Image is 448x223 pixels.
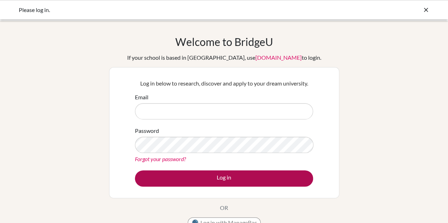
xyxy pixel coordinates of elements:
[135,79,313,88] p: Log in below to research, discover and apply to your dream university.
[255,54,302,61] a: [DOMAIN_NAME]
[175,35,273,48] h1: Welcome to BridgeU
[135,155,186,162] a: Forgot your password?
[135,93,148,101] label: Email
[19,6,323,14] div: Please log in.
[220,204,228,212] p: OR
[127,53,321,62] div: If your school is based in [GEOGRAPHIC_DATA], use to login.
[135,127,159,135] label: Password
[135,170,313,187] button: Log in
